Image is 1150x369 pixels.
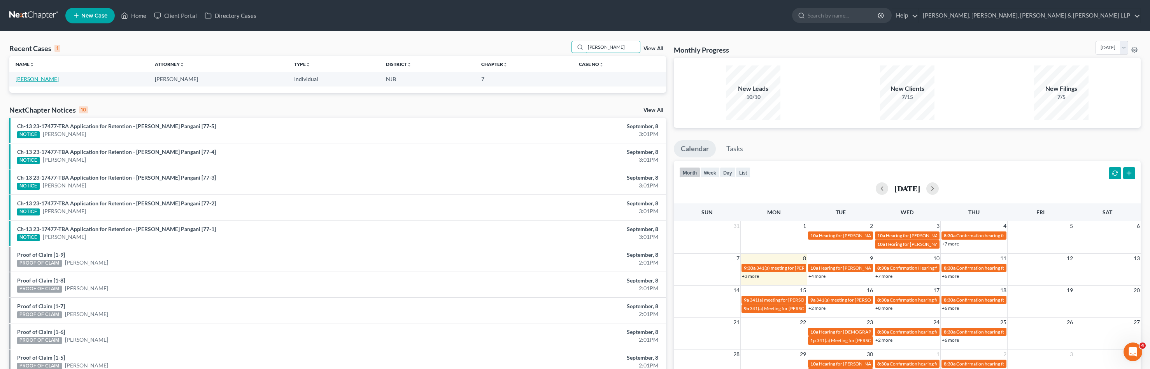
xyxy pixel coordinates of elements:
[810,329,818,335] span: 10a
[679,167,700,178] button: month
[1069,350,1074,359] span: 3
[450,328,658,336] div: September, 8
[799,318,807,327] span: 22
[968,209,980,215] span: Thu
[79,106,88,113] div: 10
[866,318,874,327] span: 23
[586,41,640,53] input: Search by name...
[744,305,749,311] span: 9a
[819,361,880,367] span: Hearing for [PERSON_NAME]
[726,93,780,101] div: 10/10
[1133,254,1141,263] span: 13
[17,226,216,232] a: Ch-13 23-17477-TBA Application for Retention - [PERSON_NAME] Pangani [77-1]
[17,286,62,293] div: PROOF OF CLAIM
[294,61,310,67] a: Typeunfold_more
[956,297,1086,303] span: Confirmation hearing for [PERSON_NAME] & [PERSON_NAME]
[17,148,216,155] a: Ch-13 23-17477-TBA Application for Retention - [PERSON_NAME] Pangani [77-4]
[450,156,658,164] div: 3:01PM
[810,233,818,238] span: 10a
[17,183,40,190] div: NOTICE
[816,297,891,303] span: 341(a) meeting for [PERSON_NAME]
[726,84,780,93] div: New Leads
[17,200,216,207] a: Ch-13 23-17477-TBA Application for Retention - [PERSON_NAME] Pangani [77-2]
[936,221,940,231] span: 3
[1066,286,1074,295] span: 19
[719,140,750,157] a: Tasks
[674,45,729,55] h3: Monthly Progress
[65,259,108,267] a: [PERSON_NAME]
[742,273,759,279] a: +3 more
[810,361,818,367] span: 10a
[1066,318,1074,327] span: 26
[201,9,260,23] a: Directory Cases
[17,174,216,181] a: Ch-13 23-17477-TBA Application for Retention - [PERSON_NAME] Pangani [77-3]
[733,318,740,327] span: 21
[944,265,955,271] span: 8:30a
[767,209,781,215] span: Mon
[866,350,874,359] span: 30
[866,286,874,295] span: 16
[808,273,826,279] a: +4 more
[17,234,40,241] div: NOTICE
[9,105,88,115] div: NextChapter Notices
[65,310,108,318] a: [PERSON_NAME]
[744,265,756,271] span: 9:30a
[386,61,412,67] a: Districtunfold_more
[756,265,831,271] span: 341(a) meeting for [PERSON_NAME]
[17,260,62,267] div: PROOF OF CLAIM
[450,200,658,207] div: September, 8
[643,108,663,113] a: View All
[942,337,959,343] a: +6 more
[1034,93,1089,101] div: 7/5
[810,265,818,271] span: 10a
[819,329,945,335] span: Hearing for [DEMOGRAPHIC_DATA] et [PERSON_NAME] et al
[999,254,1007,263] span: 11
[956,265,1045,271] span: Confirmation hearing for [PERSON_NAME]
[450,259,658,267] div: 2:01PM
[17,311,62,318] div: PROOF OF CLAIM
[674,140,716,157] a: Calendar
[808,305,826,311] a: +2 more
[30,62,34,67] i: unfold_more
[933,286,940,295] span: 17
[43,130,86,138] a: [PERSON_NAME]
[869,254,874,263] span: 9
[17,157,40,164] div: NOTICE
[450,354,658,362] div: September, 8
[875,273,892,279] a: +7 more
[944,297,955,303] span: 8:30a
[43,207,86,215] a: [PERSON_NAME]
[810,337,816,343] span: 1p
[890,329,978,335] span: Confirmation hearing for [PERSON_NAME]
[17,354,65,361] a: Proof of Claim [1-5]
[869,221,874,231] span: 2
[877,361,889,367] span: 8:30a
[750,305,887,311] span: 341(a) Meeting for [PERSON_NAME] Al Karalih & [PERSON_NAME]
[808,8,879,23] input: Search by name...
[877,329,889,335] span: 8:30a
[890,265,979,271] span: Confirmation Hearing for [PERSON_NAME]
[1139,343,1146,349] span: 4
[450,207,658,215] div: 3:01PM
[1003,221,1007,231] span: 4
[736,254,740,263] span: 7
[17,303,65,309] a: Proof of Claim [1-7]
[17,251,65,258] a: Proof of Claim [1-9]
[17,123,216,129] a: Ch-13 23-17477-TBA Application for Retention - [PERSON_NAME] Pangani [77-5]
[306,62,310,67] i: unfold_more
[956,361,1045,367] span: Confirmation hearing for [PERSON_NAME]
[1034,84,1089,93] div: New Filings
[875,337,892,343] a: +2 more
[450,225,658,233] div: September, 8
[956,329,1045,335] span: Confirmation hearing for [PERSON_NAME]
[701,209,713,215] span: Sun
[450,310,658,318] div: 2:01PM
[450,277,658,284] div: September, 8
[933,318,940,327] span: 24
[736,167,750,178] button: list
[890,297,978,303] span: Confirmation hearing for [PERSON_NAME]
[17,337,62,344] div: PROOF OF CLAIM
[43,233,86,241] a: [PERSON_NAME]
[700,167,720,178] button: week
[933,254,940,263] span: 10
